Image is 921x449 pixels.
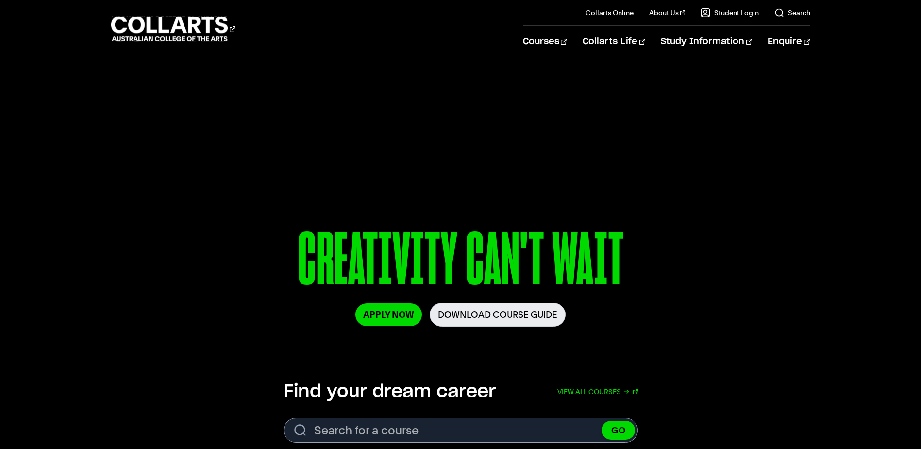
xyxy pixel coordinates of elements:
a: Student Login [701,8,759,17]
p: CREATIVITY CAN'T WAIT [189,223,732,303]
a: Collarts Online [586,8,634,17]
a: Apply Now [355,303,422,326]
a: Enquire [768,26,810,58]
input: Search for a course [284,418,638,443]
button: GO [602,421,635,440]
a: View all courses [557,381,638,402]
h2: Find your dream career [284,381,496,402]
a: Download Course Guide [430,303,566,327]
a: Search [774,8,810,17]
a: Courses [523,26,567,58]
a: Collarts Life [583,26,645,58]
a: About Us [649,8,685,17]
div: Go to homepage [111,15,235,43]
form: Search [284,418,638,443]
a: Study Information [661,26,752,58]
